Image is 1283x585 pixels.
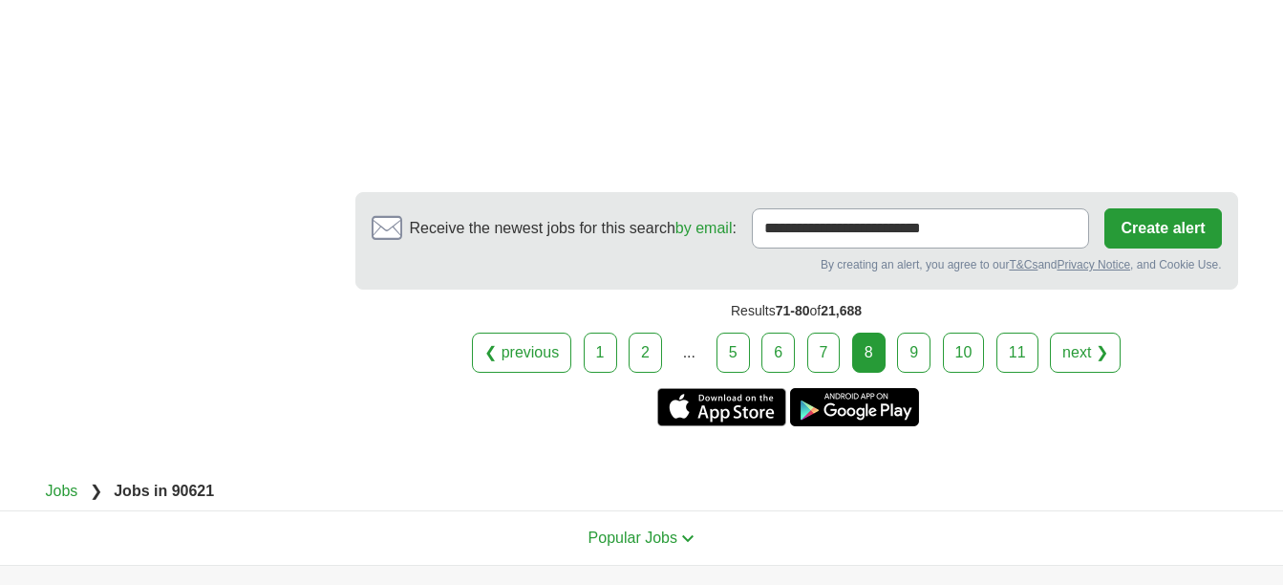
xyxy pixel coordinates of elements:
span: 71-80 [776,303,810,318]
a: 6 [761,333,795,373]
img: toggle icon [681,534,695,543]
div: 8 [852,333,886,373]
a: 7 [807,333,841,373]
a: Privacy Notice [1057,258,1130,271]
button: Create alert [1104,208,1221,249]
span: 21,688 [821,303,862,318]
span: Receive the newest jobs for this search : [410,217,737,240]
a: 10 [943,333,985,373]
a: by email [675,220,733,236]
div: Results of [355,290,1238,333]
a: ❮ previous [472,333,571,373]
a: 2 [629,333,662,373]
a: 9 [897,333,930,373]
a: Get the iPhone app [657,388,786,426]
a: 11 [996,333,1038,373]
a: Get the Android app [790,388,919,426]
div: By creating an alert, you agree to our and , and Cookie Use. [372,256,1222,273]
a: next ❯ [1050,333,1121,373]
span: ❯ [90,483,102,499]
div: ... [670,334,708,372]
a: Jobs [46,483,78,499]
a: 1 [584,333,617,373]
span: Popular Jobs [588,530,677,546]
a: 5 [716,333,750,373]
a: T&Cs [1009,258,1037,271]
strong: Jobs in 90621 [114,483,214,499]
